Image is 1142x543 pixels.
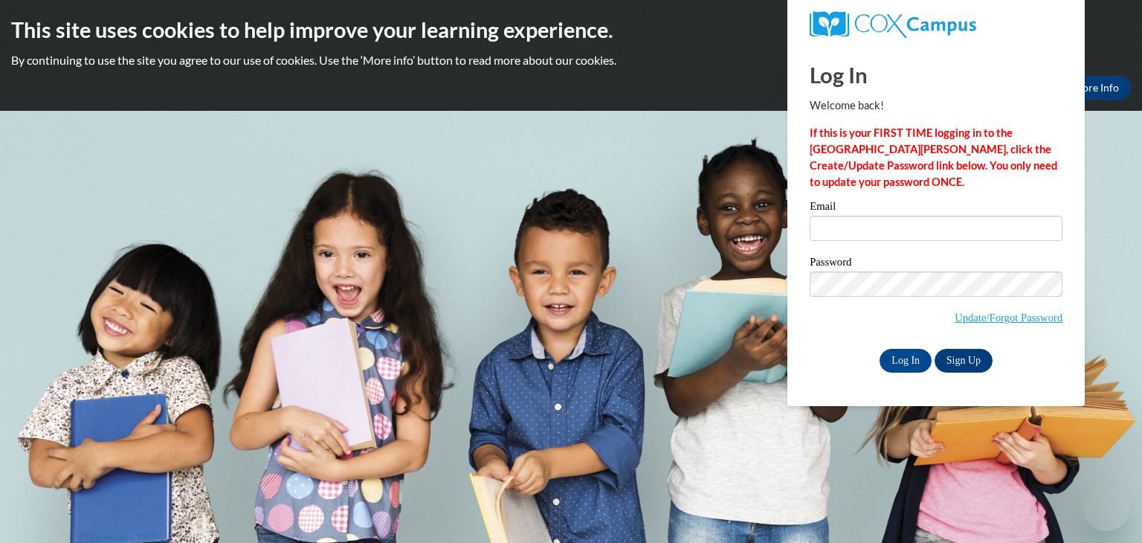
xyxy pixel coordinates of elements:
a: More Info [1061,76,1131,100]
label: Email [810,201,1062,216]
a: Sign Up [935,349,993,373]
h1: Log In [810,60,1062,90]
iframe: Button to launch messaging window [1083,483,1130,531]
label: Password [810,257,1062,271]
img: COX Campus [810,11,976,38]
a: Update/Forgot Password [955,312,1062,324]
a: COX Campus [810,11,1062,38]
strong: If this is your FIRST TIME logging in to the [GEOGRAPHIC_DATA][PERSON_NAME], click the Create/Upd... [810,126,1057,188]
p: Welcome back! [810,97,1062,114]
p: By continuing to use the site you agree to our use of cookies. Use the ‘More info’ button to read... [11,52,1131,68]
h2: This site uses cookies to help improve your learning experience. [11,15,1131,45]
input: Log In [880,349,932,373]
